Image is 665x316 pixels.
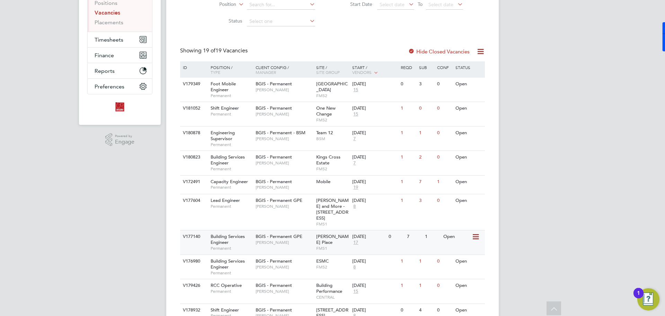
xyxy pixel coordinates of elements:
span: BGIS - Permanent [256,81,292,87]
span: FMS2 [316,166,349,172]
span: One New Change [316,105,336,117]
div: 0 [435,78,453,91]
span: [PERSON_NAME] [256,240,313,245]
div: V176980 [181,255,205,268]
div: Showing [180,47,249,54]
span: Permanent [211,289,252,294]
label: Start Date [332,1,372,7]
div: V180878 [181,127,205,139]
div: Open [454,194,484,207]
button: Preferences [88,79,152,94]
span: Foot Mobile Engineer [211,81,236,93]
span: [PERSON_NAME] and More - [STREET_ADDRESS] [316,197,349,221]
div: Open [454,78,484,91]
div: [DATE] [352,105,397,111]
span: FMS1 [316,246,349,251]
div: 1 [417,127,435,139]
span: 8 [352,264,357,270]
span: BGIS - Permanent - BSM [256,130,305,136]
div: 1 [417,255,435,268]
span: Permanent [211,270,252,276]
a: Vacancies [95,9,120,16]
div: [DATE] [352,154,397,160]
div: 0 [399,78,417,91]
div: 3 [417,78,435,91]
span: Shift Engineer [211,307,239,313]
span: CENTRAL [316,294,349,300]
div: 1 [399,255,417,268]
span: Lead Engineer [211,197,240,203]
span: BGIS - Permanent GPE [256,197,302,203]
div: Status [454,61,484,73]
div: 1 [399,102,417,115]
span: FMS2 [316,264,349,270]
span: [PERSON_NAME] [256,204,313,209]
span: Reports [95,68,115,74]
span: Finance [95,52,114,59]
div: Open [442,230,472,243]
span: Permanent [211,142,252,147]
div: Reqd [399,61,417,73]
span: Preferences [95,83,124,90]
span: 15 [352,289,359,294]
span: Permanent [211,246,252,251]
a: Powered byEngage [105,133,135,146]
span: Capacity Engineer [211,179,248,185]
div: 7 [405,230,423,243]
span: 7 [352,136,357,142]
span: Team 12 [316,130,333,136]
div: 2 [417,151,435,164]
span: Engage [115,139,134,145]
div: [DATE] [352,283,397,289]
button: Open Resource Center, 1 new notification [637,288,659,310]
span: BGIS - Permanent [256,307,292,313]
span: Timesheets [95,36,123,43]
span: 8 [352,204,357,210]
span: RCC Operative [211,282,242,288]
label: Hide Closed Vacancies [408,48,470,55]
span: Manager [256,69,276,75]
button: Timesheets [88,32,152,47]
span: Building Services Engineer [211,233,245,245]
div: Client Config / [254,61,314,78]
div: 1 [423,230,441,243]
div: 7 [417,176,435,188]
div: [DATE] [352,198,397,204]
span: 17 [352,240,359,246]
span: 15 [352,111,359,117]
div: [DATE] [352,81,397,87]
div: 0 [435,194,453,207]
div: 1 [435,176,453,188]
div: [DATE] [352,179,397,185]
span: BGIS - Permanent [256,154,292,160]
span: BGIS - Permanent [256,258,292,264]
div: V181052 [181,102,205,115]
span: Permanent [211,185,252,190]
span: Type [211,69,220,75]
span: Building Services Engineer [211,154,245,166]
div: V179349 [181,78,205,91]
div: Open [454,176,484,188]
div: [DATE] [352,130,397,136]
div: 1 [417,279,435,292]
div: Conf [435,61,453,73]
div: Open [454,102,484,115]
div: Sub [417,61,435,73]
div: V180823 [181,151,205,164]
span: FMS2 [316,93,349,99]
label: Position [196,1,236,8]
span: [PERSON_NAME] [256,160,313,166]
button: Reports [88,63,152,78]
span: Select date [380,1,405,8]
div: 0 [387,230,405,243]
div: 0 [435,102,453,115]
div: 1 [399,194,417,207]
span: Building Performance [316,282,342,294]
span: Building Services Engineer [211,258,245,270]
span: 15 [352,87,359,93]
div: 0 [435,127,453,139]
div: Position / [205,61,254,78]
span: FMS1 [316,221,349,227]
div: V177140 [181,230,205,243]
div: 0 [435,279,453,292]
